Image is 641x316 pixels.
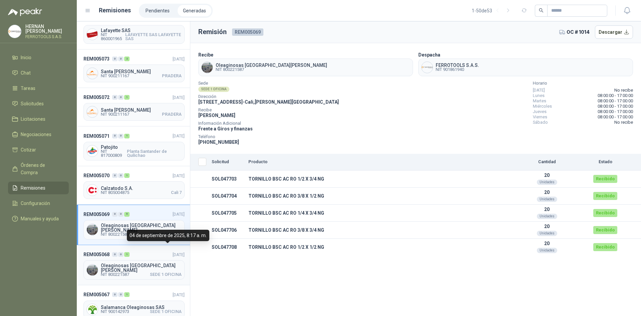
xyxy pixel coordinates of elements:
span: Sábado [533,120,548,125]
span: [STREET_ADDRESS] - Cali , [PERSON_NAME][GEOGRAPHIC_DATA] [198,99,339,105]
div: 1 [124,252,130,257]
div: Recibido [593,175,617,183]
p: FERROTOOLS S.A.S. [25,35,69,39]
a: Inicio [8,51,69,64]
td: SOL047705 [209,205,246,222]
td: SOL047706 [209,222,246,239]
img: Company Logo [87,304,98,315]
span: Lunes [533,93,545,98]
a: Negociaciones [8,128,69,141]
div: 1 [124,134,130,138]
img: Company Logo [87,145,98,156]
span: REM005067 [83,291,110,298]
span: [PERSON_NAME] [198,113,235,118]
span: Jueves [533,109,547,114]
span: [DATE] [173,173,185,178]
span: Tareas [21,85,35,92]
span: Remisiones [21,184,45,192]
span: [DATE] [173,133,185,138]
span: [DATE] [173,212,185,217]
a: REM005068001[DATE] Company LogoOleaginosas [GEOGRAPHIC_DATA][PERSON_NAME]NIT 800221587SEDE 1 OFICINA [77,245,190,285]
img: Company Logo [87,106,98,117]
div: Unidades [537,214,557,219]
span: Cotizar [21,146,36,153]
span: SEDE 1 OFICINA [150,273,182,277]
span: Cali 7 [171,191,182,195]
span: NIT 900211167 [101,74,129,78]
span: REM005069 [232,28,263,36]
div: Unidades [537,197,557,202]
td: TORNILLO BSC AC RO 3/8 X 3/4 NG [246,222,513,239]
td: SOL047703 [209,171,246,188]
p: 20 [516,173,578,178]
span: [DATE] [173,57,185,62]
div: 1 [124,173,130,178]
span: Información Adicional [198,122,339,125]
td: Recibido [580,205,630,222]
div: 0 [118,292,124,297]
a: Solicitudes [8,97,69,110]
a: REM005070001[DATE] Company LogoCalzatodo S.A.NIT 805004875Cali 7 [77,166,190,205]
th: Seleccionar/deseleccionar [190,154,209,171]
a: Órdenes de Compra [8,159,69,179]
div: 0 [118,57,124,61]
span: Horario [533,82,633,85]
div: 0 [118,252,124,257]
span: Santa [PERSON_NAME] [101,108,182,112]
span: [DATE] [173,252,185,257]
div: 0 [112,252,118,257]
span: LAFAYETTE SAS LAFAYETTE SAS [125,33,182,41]
div: 0 [112,212,118,217]
span: Manuales y ayuda [21,215,59,222]
div: Recibido [593,243,617,251]
p: 20 [516,224,578,229]
span: PRADERA [162,74,182,78]
div: Unidades [537,231,557,236]
span: Chat [21,69,31,77]
span: REM005072 [83,94,110,101]
img: Company Logo [87,68,98,79]
img: Company Logo [202,62,213,73]
div: 1 [124,292,130,297]
td: TORNILLO BSC AC RO 1/2 X 3/4 NG [246,171,513,188]
div: Recibido [593,209,617,217]
a: REM005069005[DATE] Company LogoOleaginosas [GEOGRAPHIC_DATA][PERSON_NAME]NIT 800221587SEDE 1 OFICINA [77,205,190,245]
span: Dirección [198,95,339,98]
div: 04 de septiembre de 2025, 8:17 a. m. [127,230,209,241]
span: REM005069 [83,211,110,218]
h3: Remisión [198,27,227,37]
span: REM005073 [83,55,110,63]
div: 1 - 50 de 53 [472,5,513,16]
td: Recibido [580,222,630,239]
span: Oleaginosas [GEOGRAPHIC_DATA][PERSON_NAME] [101,263,182,273]
img: Company Logo [422,62,433,73]
span: NIT 860001965 [101,33,125,41]
span: search [539,8,544,13]
img: Company Logo [87,265,98,276]
th: Estado [580,154,630,171]
td: Recibido [580,188,630,205]
span: 08:00:00 - 17:00:00 [598,104,633,109]
span: Inicio [21,54,31,61]
span: Miércoles [533,104,552,109]
span: NIT 900142973 [101,310,129,314]
p: 20 [516,207,578,212]
span: Órdenes de Compra [21,162,62,176]
td: TORNILLO BSC AC RO 1/4 X 3/4 NG [246,205,513,222]
span: Negociaciones [21,131,51,138]
div: 1 [124,95,130,100]
div: 0 [112,57,118,61]
span: 08:00:00 - 17:00:00 [598,93,633,98]
a: REM005074100[DATE] Company LogoLafayette SASNIT 860001965LAFAYETTE SAS LAFAYETTE SAS [77,10,190,49]
div: 0 [112,173,118,178]
a: REM005073002[DATE] Company LogoSanta [PERSON_NAME]NIT 900211167PRADERA [77,49,190,88]
span: [DATE] [173,95,185,100]
td: Recibido [580,171,630,188]
a: Pendientes [140,5,175,16]
span: Solicitudes [21,100,44,107]
div: 0 [118,212,124,217]
img: Logo peakr [8,8,42,16]
a: Generadas [178,5,211,16]
span: Salamanca Oleaginosas SAS [101,305,182,310]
